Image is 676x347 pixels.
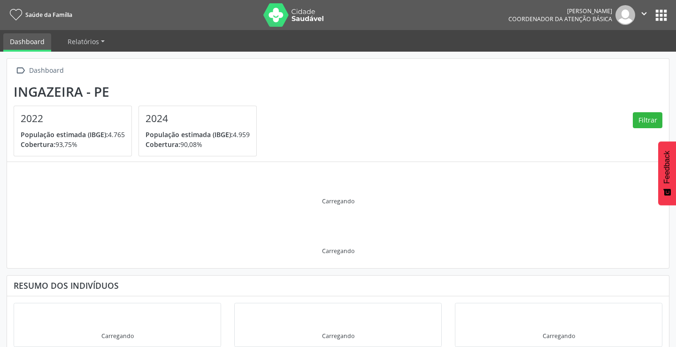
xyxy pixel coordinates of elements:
[633,112,662,128] button: Filtrar
[653,7,669,23] button: apps
[635,5,653,25] button: 
[21,130,125,139] p: 4.765
[21,130,108,139] span: População estimada (IBGE):
[7,7,72,23] a: Saúde da Família
[61,33,111,50] a: Relatórios
[3,33,51,52] a: Dashboard
[146,130,250,139] p: 4.959
[21,139,125,149] p: 93,75%
[508,15,612,23] span: Coordenador da Atenção Básica
[14,84,263,100] div: Ingazeira - PE
[27,64,65,77] div: Dashboard
[663,151,671,184] span: Feedback
[101,332,134,340] div: Carregando
[322,197,354,205] div: Carregando
[146,113,250,124] h4: 2024
[14,280,662,291] div: Resumo dos indivíduos
[14,64,65,77] a:  Dashboard
[146,139,250,149] p: 90,08%
[543,332,575,340] div: Carregando
[322,332,354,340] div: Carregando
[658,141,676,205] button: Feedback - Mostrar pesquisa
[146,140,180,149] span: Cobertura:
[25,11,72,19] span: Saúde da Família
[14,64,27,77] i: 
[146,130,233,139] span: População estimada (IBGE):
[639,8,649,19] i: 
[322,247,354,255] div: Carregando
[68,37,99,46] span: Relatórios
[615,5,635,25] img: img
[21,113,125,124] h4: 2022
[508,7,612,15] div: [PERSON_NAME]
[21,140,55,149] span: Cobertura:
